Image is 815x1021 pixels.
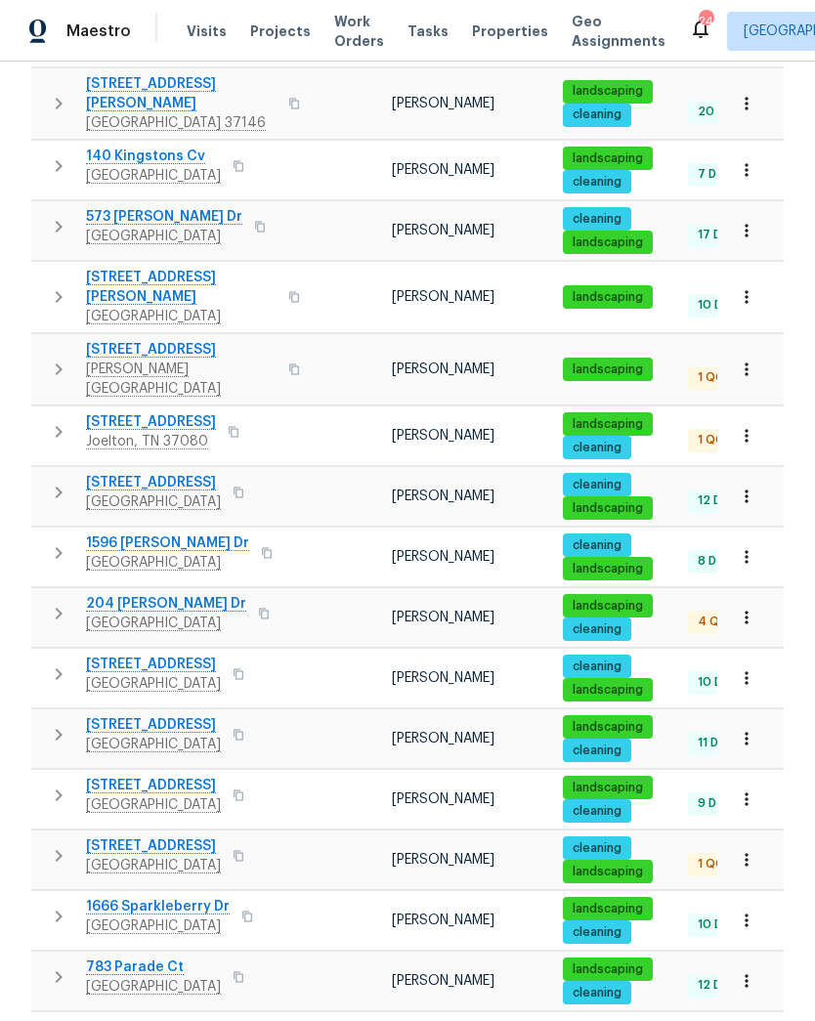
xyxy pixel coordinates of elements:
[565,924,629,941] span: cleaning
[690,856,732,872] span: 1 QC
[392,732,494,745] span: [PERSON_NAME]
[565,500,651,517] span: landscaping
[187,21,227,41] span: Visits
[392,611,494,624] span: [PERSON_NAME]
[690,795,747,812] span: 9 Done
[250,21,311,41] span: Projects
[565,961,651,978] span: landscaping
[392,290,494,304] span: [PERSON_NAME]
[392,224,494,237] span: [PERSON_NAME]
[565,106,629,123] span: cleaning
[699,12,712,31] div: 24
[690,104,755,120] span: 20 Done
[392,792,494,806] span: [PERSON_NAME]
[565,659,629,675] span: cleaning
[472,21,548,41] span: Properties
[565,743,629,759] span: cleaning
[565,537,629,554] span: cleaning
[690,297,752,314] span: 10 Done
[565,289,651,306] span: landscaping
[565,440,629,456] span: cleaning
[690,369,732,386] span: 1 QC
[407,24,449,38] span: Tasks
[392,429,494,443] span: [PERSON_NAME]
[565,719,651,736] span: landscaping
[565,985,629,1001] span: cleaning
[565,621,629,638] span: cleaning
[690,977,751,994] span: 12 Done
[66,21,131,41] span: Maestro
[690,674,752,691] span: 10 Done
[690,492,751,509] span: 12 Done
[392,489,494,503] span: [PERSON_NAME]
[392,163,494,177] span: [PERSON_NAME]
[392,550,494,564] span: [PERSON_NAME]
[565,864,651,880] span: landscaping
[690,432,732,448] span: 1 QC
[690,227,751,243] span: 17 Done
[565,362,651,378] span: landscaping
[690,166,747,183] span: 7 Done
[565,598,651,615] span: landscaping
[690,916,752,933] span: 10 Done
[565,416,651,433] span: landscaping
[565,477,629,493] span: cleaning
[565,682,651,699] span: landscaping
[392,914,494,927] span: [PERSON_NAME]
[334,12,384,51] span: Work Orders
[565,901,651,917] span: landscaping
[565,83,651,100] span: landscaping
[572,12,665,51] span: Geo Assignments
[690,553,747,570] span: 8 Done
[392,853,494,867] span: [PERSON_NAME]
[392,974,494,988] span: [PERSON_NAME]
[565,150,651,167] span: landscaping
[565,174,629,191] span: cleaning
[392,97,494,110] span: [PERSON_NAME]
[565,840,629,857] span: cleaning
[565,211,629,228] span: cleaning
[565,803,629,820] span: cleaning
[392,671,494,685] span: [PERSON_NAME]
[565,561,651,577] span: landscaping
[690,735,749,751] span: 11 Done
[392,362,494,376] span: [PERSON_NAME]
[565,780,651,796] span: landscaping
[690,614,736,630] span: 4 QC
[565,234,651,251] span: landscaping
